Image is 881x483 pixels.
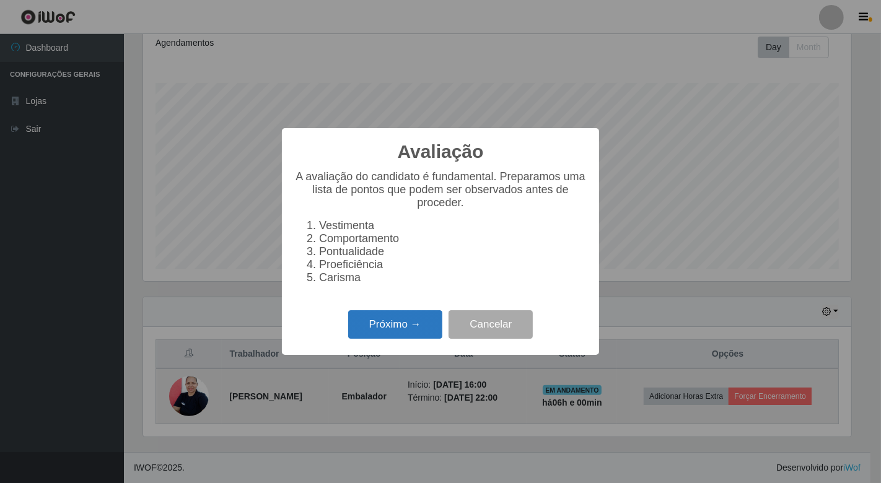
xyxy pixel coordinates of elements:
[348,310,442,339] button: Próximo →
[398,141,484,163] h2: Avaliação
[319,271,587,284] li: Carisma
[449,310,533,339] button: Cancelar
[294,170,587,209] p: A avaliação do candidato é fundamental. Preparamos uma lista de pontos que podem ser observados a...
[319,232,587,245] li: Comportamento
[319,258,587,271] li: Proeficiência
[319,219,587,232] li: Vestimenta
[319,245,587,258] li: Pontualidade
